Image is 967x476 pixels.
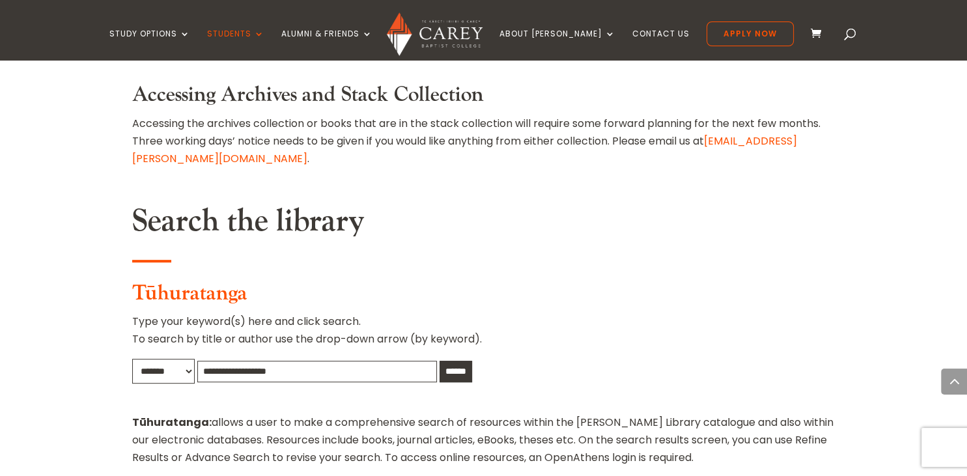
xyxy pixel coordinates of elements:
h3: Accessing Archives and Stack Collection [132,83,835,114]
a: Contact Us [632,29,690,60]
a: Apply Now [707,21,794,46]
a: Study Options [109,29,190,60]
a: Alumni & Friends [281,29,372,60]
a: Students [207,29,264,60]
p: allows a user to make a comprehensive search of resources within the [PERSON_NAME] Library catalo... [132,413,835,467]
strong: Tūhuratanga: [132,415,212,430]
p: Accessing the archives collection or books that are in the stack collection will require some for... [132,115,835,168]
h3: Tūhuratanga [132,281,835,313]
img: Carey Baptist College [387,12,483,56]
p: Type your keyword(s) here and click search. To search by title or author use the drop-down arrow ... [132,313,835,358]
h2: Search the library [132,203,835,247]
a: About [PERSON_NAME] [499,29,615,60]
